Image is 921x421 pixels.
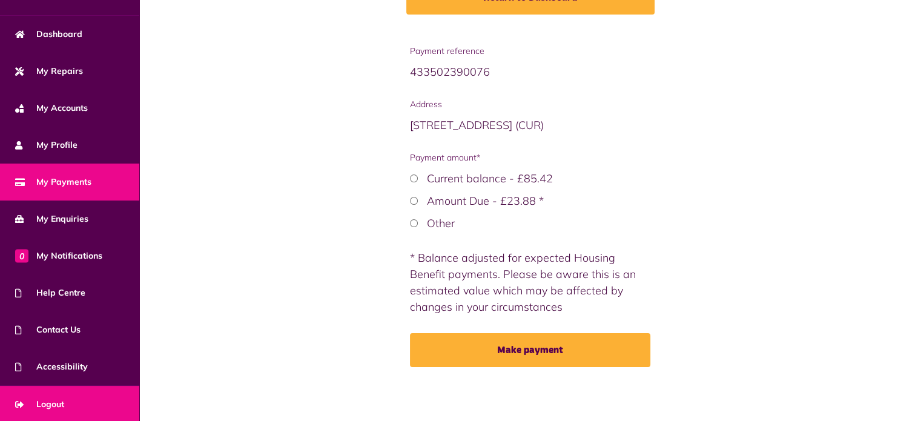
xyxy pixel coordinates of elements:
span: Contact Us [15,323,81,336]
span: My Notifications [15,250,102,262]
span: 433502390076 [410,65,490,79]
span: Payment reference [410,45,650,58]
span: Help Centre [15,287,85,299]
span: Payment amount* [410,151,650,164]
span: Accessibility [15,360,88,373]
span: Logout [15,398,64,411]
span: [STREET_ADDRESS] (CUR) [410,118,544,132]
span: Dashboard [15,28,82,41]
label: Current balance - £85.42 [427,171,553,185]
span: My Accounts [15,102,88,114]
span: My Enquiries [15,213,88,225]
span: My Profile [15,139,78,151]
span: 0 [15,249,28,262]
span: * Balance adjusted for expected Housing Benefit payments. Please be aware this is an estimated va... [410,251,636,314]
span: My Payments [15,176,91,188]
button: Make payment [410,333,650,367]
span: My Repairs [15,65,83,78]
label: Amount Due - £23.88 * [427,194,544,208]
label: Other [427,216,455,230]
span: Address [410,98,650,111]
